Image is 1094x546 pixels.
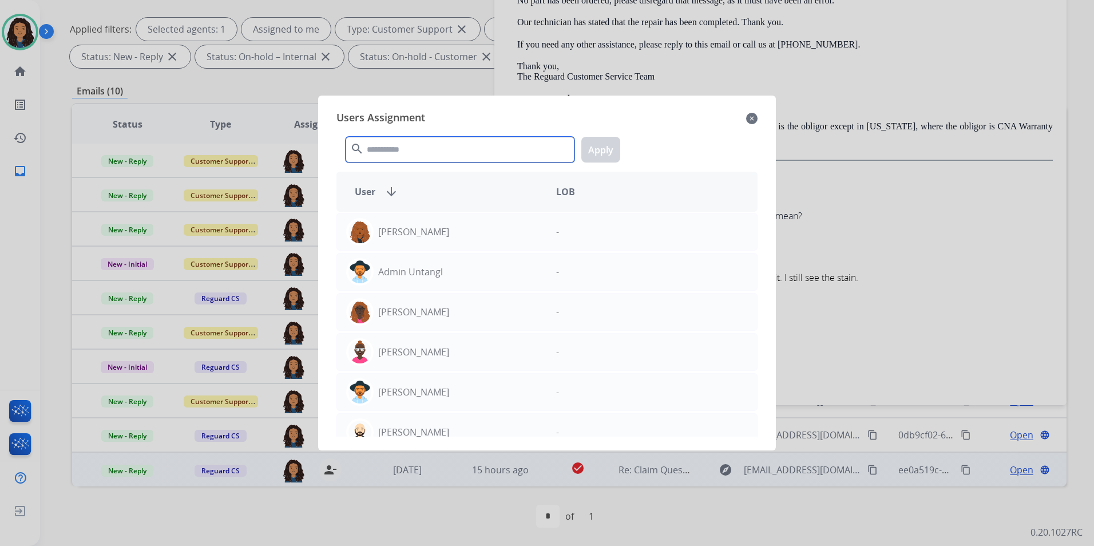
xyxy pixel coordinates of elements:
[556,425,559,439] p: -
[378,305,449,319] p: [PERSON_NAME]
[378,225,449,239] p: [PERSON_NAME]
[378,425,449,439] p: [PERSON_NAME]
[556,265,559,279] p: -
[581,137,620,163] button: Apply
[350,142,364,156] mat-icon: search
[556,385,559,399] p: -
[556,185,575,199] span: LOB
[378,345,449,359] p: [PERSON_NAME]
[556,225,559,239] p: -
[346,185,547,199] div: User
[746,112,758,125] mat-icon: close
[336,109,425,128] span: Users Assignment
[556,345,559,359] p: -
[556,305,559,319] p: -
[378,385,449,399] p: [PERSON_NAME]
[385,185,398,199] mat-icon: arrow_downward
[378,265,443,279] p: Admin Untangl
